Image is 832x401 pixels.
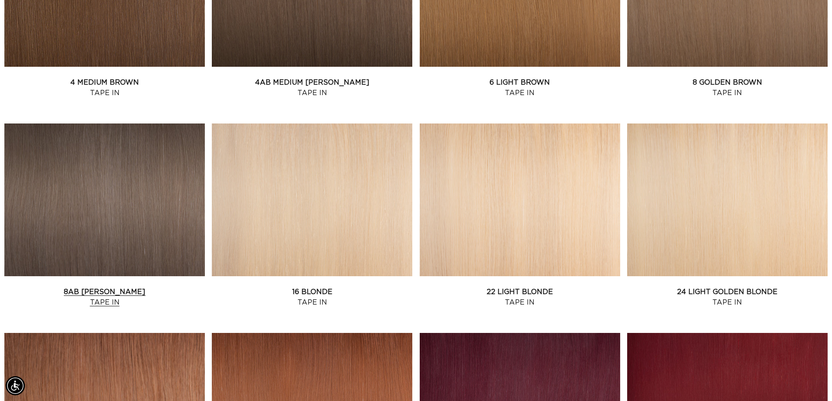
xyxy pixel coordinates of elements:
a: 8AB [PERSON_NAME] Tape In [4,287,205,308]
a: 22 Light Blonde Tape In [420,287,620,308]
a: 4 Medium Brown Tape In [4,77,205,98]
a: 4AB Medium [PERSON_NAME] Tape In [212,77,412,98]
div: Accessibility Menu [6,376,25,395]
a: 6 Light Brown Tape In [420,77,620,98]
iframe: Chat Widget [788,359,832,401]
a: 16 Blonde Tape In [212,287,412,308]
a: 24 Light Golden Blonde Tape In [627,287,828,308]
a: 8 Golden Brown Tape In [627,77,828,98]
